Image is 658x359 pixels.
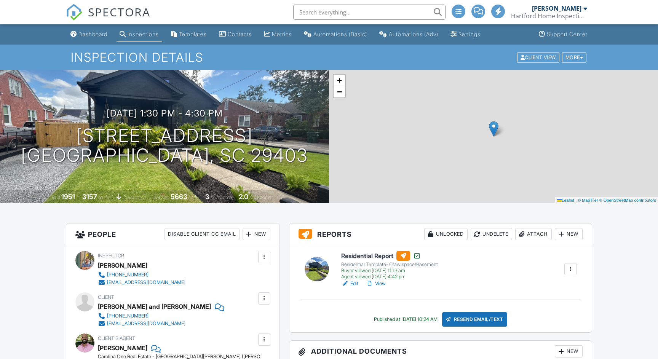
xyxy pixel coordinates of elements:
span: Client [98,294,114,300]
a: Client View [516,54,561,60]
div: [EMAIL_ADDRESS][DOMAIN_NAME] [107,279,185,286]
img: The Best Home Inspection Software - Spectora [66,4,83,21]
div: 5663 [171,193,187,201]
div: More [562,52,587,62]
div: Client View [517,52,559,62]
div: Settings [458,31,481,37]
span: bedrooms [211,195,232,200]
a: Zoom in [334,75,345,86]
input: Search everything... [293,5,446,20]
div: Unlocked [424,228,468,240]
span: Lot Size [153,195,169,200]
span: Client's Agent [98,335,135,341]
h1: Inspection Details [71,51,588,64]
span: Built [52,195,60,200]
a: Inspections [117,27,162,41]
div: Buyer viewed [DATE] 11:13 am [341,268,438,274]
div: [PERSON_NAME] [532,5,581,12]
h3: [DATE] 1:30 pm - 4:30 pm [107,108,223,118]
a: Leaflet [557,198,574,203]
a: Templates [168,27,210,41]
a: [PHONE_NUMBER]‬ [98,312,218,320]
a: Metrics [261,27,295,41]
div: Disable Client CC Email [164,228,240,240]
span: sq. ft. [98,195,109,200]
div: New [555,345,583,357]
div: Resend Email/Text [442,312,508,327]
div: Contacts [228,31,252,37]
a: Automations (Advanced) [376,27,441,41]
div: [PERSON_NAME] [98,260,147,271]
a: © OpenStreetMap contributors [599,198,656,203]
div: New [243,228,270,240]
div: Inspections [128,31,159,37]
div: [PERSON_NAME] and [PERSON_NAME] [98,301,211,312]
div: 3157 [82,193,97,201]
span: sq.ft. [188,195,198,200]
div: Dashboard [78,31,107,37]
a: Support Center [536,27,591,41]
div: 3 [205,193,209,201]
div: [PHONE_NUMBER] [107,272,149,278]
span: Inspector [98,253,124,258]
a: Automations (Basic) [301,27,370,41]
div: Support Center [547,31,588,37]
a: [PHONE_NUMBER] [98,271,185,279]
span: bathrooms [249,195,271,200]
div: [PHONE_NUMBER]‬ [107,313,149,319]
a: Edit [341,280,358,287]
h1: [STREET_ADDRESS] [GEOGRAPHIC_DATA], SC 29403 [21,126,308,166]
h6: Residential Report [341,251,438,261]
div: Metrics [272,31,292,37]
div: Published at [DATE] 10:24 AM [374,316,438,322]
span: + [337,75,342,85]
span: − [337,87,342,96]
a: Dashboard [67,27,110,41]
div: Automations (Basic) [313,31,367,37]
a: [EMAIL_ADDRESS][DOMAIN_NAME] [98,320,218,327]
a: Zoom out [334,86,345,97]
a: Settings [447,27,484,41]
a: © MapTiler [578,198,598,203]
span: | [575,198,577,203]
h3: People [66,223,279,245]
div: New [555,228,583,240]
div: Residential Template- Crawlspace/Basement [341,262,438,268]
div: Agent viewed [DATE] 4:42 pm [341,274,438,280]
div: 2.0 [239,193,248,201]
div: Attach [515,228,552,240]
a: [PERSON_NAME] [98,342,147,354]
a: Residential Report Residential Template- Crawlspace/Basement Buyer viewed [DATE] 11:13 am Agent v... [341,251,438,280]
span: SPECTORA [88,4,150,20]
a: View [366,280,386,287]
div: Hartford Home Inspections [511,12,587,20]
img: Marker [489,121,498,137]
div: Undelete [471,228,512,240]
a: Contacts [216,27,255,41]
div: Automations (Adv) [389,31,438,37]
div: Templates [179,31,207,37]
a: SPECTORA [66,10,150,26]
div: [EMAIL_ADDRESS][DOMAIN_NAME] [107,321,185,327]
div: 1951 [61,193,75,201]
span: crawlspace [123,195,146,200]
h3: Reports [289,223,592,245]
a: [EMAIL_ADDRESS][DOMAIN_NAME] [98,279,185,286]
